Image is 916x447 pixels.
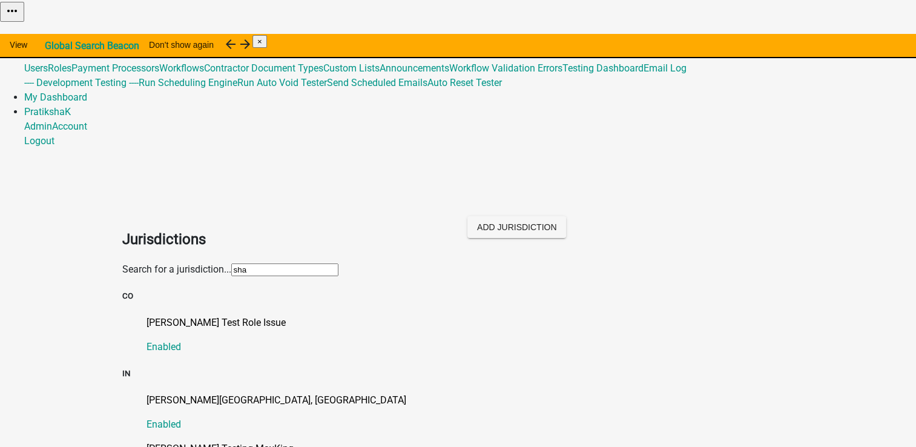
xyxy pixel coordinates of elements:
h5: CO [122,290,794,302]
a: Payment Processors [71,62,159,74]
a: Workflows [159,62,204,74]
i: arrow_forward [238,37,252,51]
a: Admin [24,33,52,45]
p: [PERSON_NAME] Test Role Issue [147,316,794,330]
a: Custom Lists [323,62,380,74]
a: Contractor Document Types [204,62,323,74]
i: arrow_back [223,37,238,51]
label: Search for a jurisdiction... [122,263,231,275]
a: Logout [24,135,54,147]
a: Run Auto Void Tester [237,77,327,88]
a: [PERSON_NAME] Test Role IssueEnabled [147,316,794,354]
p: Enabled [147,417,794,432]
a: PratikshaK [24,106,71,118]
a: Send Scheduled Emails [327,77,427,88]
strong: Global Search Beacon [45,40,139,51]
div: Global488 [24,61,916,90]
a: Roles [48,62,71,74]
a: My Dashboard [24,91,87,103]
i: more_horiz [5,4,19,18]
span: × [257,37,262,46]
a: [PERSON_NAME][GEOGRAPHIC_DATA], [GEOGRAPHIC_DATA]Enabled [147,393,794,432]
a: Workflow Validation Errors [449,62,562,74]
a: Testing Dashboard [562,62,644,74]
p: [PERSON_NAME][GEOGRAPHIC_DATA], [GEOGRAPHIC_DATA] [147,393,794,408]
p: Enabled [147,340,794,354]
button: Close [252,35,267,48]
button: Don't show again [139,34,223,56]
a: Email Log [644,62,687,74]
a: Account [52,121,87,132]
a: Announcements [380,62,449,74]
a: ---- Development Testing ---- [24,77,139,88]
h2: Jurisdictions [122,228,449,250]
h5: IN [122,368,794,380]
button: Add Jurisdiction [467,216,566,238]
a: Users [24,62,48,74]
a: Run Scheduling Engine [139,77,237,88]
a: Auto Reset Tester [427,77,502,88]
div: PratikshaK [24,119,916,148]
a: Admin [24,121,52,132]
